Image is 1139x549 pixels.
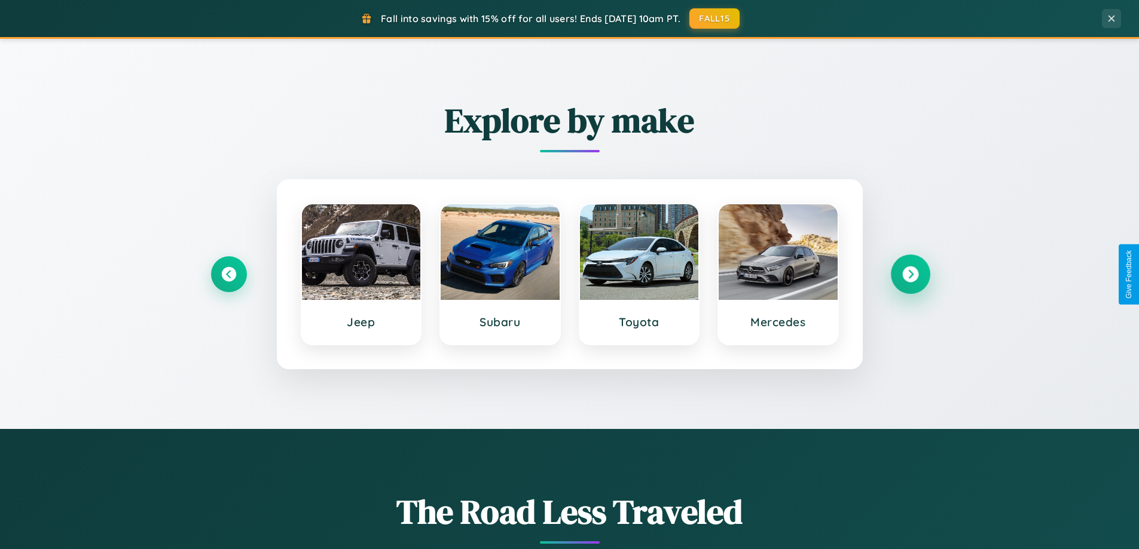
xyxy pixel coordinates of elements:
[592,315,687,329] h3: Toyota
[1125,250,1133,299] div: Give Feedback
[381,13,680,24] span: Fall into savings with 15% off for all users! Ends [DATE] 10am PT.
[314,315,409,329] h3: Jeep
[731,315,826,329] h3: Mercedes
[453,315,548,329] h3: Subaru
[689,8,740,29] button: FALL15
[211,97,929,143] h2: Explore by make
[211,489,929,535] h1: The Road Less Traveled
